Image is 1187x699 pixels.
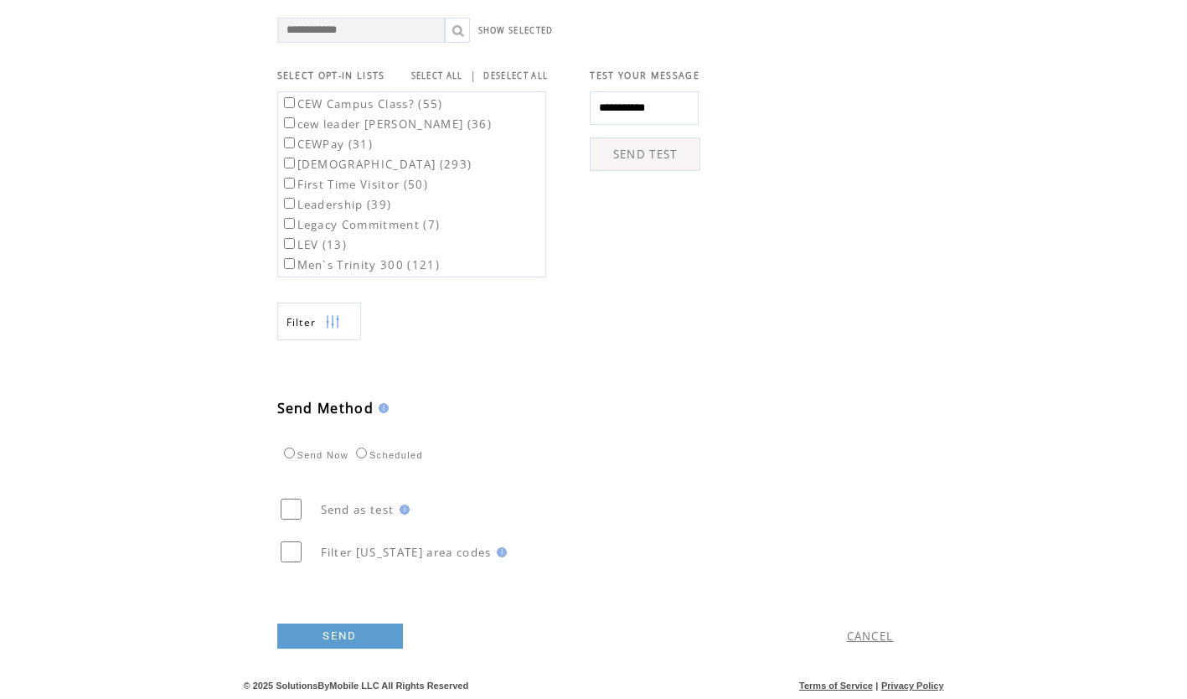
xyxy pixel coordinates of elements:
[280,450,348,460] label: Send Now
[881,681,944,691] a: Privacy Policy
[799,681,873,691] a: Terms of Service
[590,70,699,81] span: TEST YOUR MESSAGE
[277,399,374,417] span: Send Method
[281,257,441,272] label: Men`s Trinity 300 (121)
[284,448,295,458] input: Send Now
[356,448,367,458] input: Scheduled
[284,258,295,269] input: Men`s Trinity 300 (121)
[590,137,700,171] a: SEND TEST
[284,117,295,128] input: cew leader [PERSON_NAME] (36)
[281,96,443,111] label: CEW Campus Class? (55)
[483,70,548,81] a: DESELECT ALL
[277,624,403,649] a: SEND
[492,547,507,557] img: help.gif
[478,25,554,36] a: SHOW SELECTED
[321,545,492,560] span: Filter [US_STATE] area codes
[470,68,477,83] span: |
[352,450,423,460] label: Scheduled
[277,70,385,81] span: SELECT OPT-IN LISTS
[281,157,472,172] label: [DEMOGRAPHIC_DATA] (293)
[244,681,469,691] span: © 2025 SolutionsByMobile LLC All Rights Reserved
[395,505,410,515] img: help.gif
[281,217,441,232] label: Legacy Commitment (7)
[281,237,348,252] label: LEV (13)
[281,116,493,132] label: cew leader [PERSON_NAME] (36)
[284,238,295,249] input: LEV (13)
[847,629,894,644] a: CANCEL
[284,178,295,189] input: First Time Visitor (50)
[277,303,361,340] a: Filter
[286,315,317,329] span: Show filters
[284,137,295,148] input: CEWPay (31)
[281,197,392,212] label: Leadership (39)
[284,158,295,168] input: [DEMOGRAPHIC_DATA] (293)
[374,403,389,413] img: help.gif
[875,681,878,691] span: |
[321,502,395,517] span: Send as test
[284,97,295,108] input: CEW Campus Class? (55)
[281,137,374,152] label: CEWPay (31)
[284,218,295,229] input: Legacy Commitment (7)
[325,303,340,341] img: filters.png
[411,70,463,81] a: SELECT ALL
[284,198,295,209] input: Leadership (39)
[281,177,429,192] label: First Time Visitor (50)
